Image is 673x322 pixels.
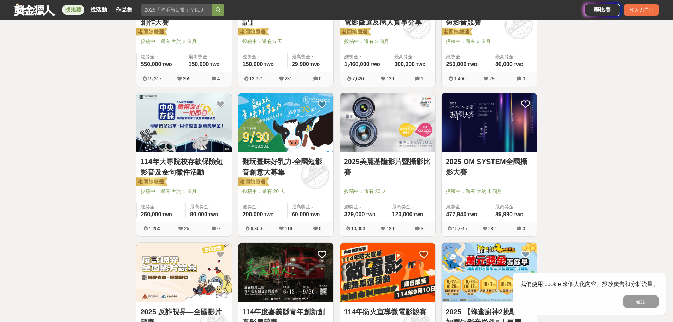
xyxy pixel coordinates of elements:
[453,226,467,231] span: 15,045
[344,53,386,60] span: 總獎金：
[421,226,423,231] span: 3
[440,27,473,37] img: 老闆娘嚴選
[624,4,659,16] div: 登入 / 註冊
[292,203,329,210] span: 最高獎金：
[243,203,283,210] span: 總獎金：
[523,76,525,81] span: 0
[162,212,172,217] span: TWD
[495,53,533,60] span: 最高獎金：
[386,226,394,231] span: 129
[217,76,220,81] span: 4
[489,76,494,81] span: 28
[238,243,333,302] img: Cover Image
[310,212,320,217] span: TWD
[217,226,220,231] span: 0
[514,212,523,217] span: TWD
[520,281,659,287] span: 我們使用 cookie 來個人化內容、投放廣告和分析流量。
[514,62,523,67] span: TWD
[340,243,435,302] img: Cover Image
[113,5,135,15] a: 作品集
[585,4,620,16] div: 辦比賽
[162,62,172,67] span: TWD
[141,53,180,60] span: 總獎金：
[141,4,212,16] input: 2025「洗手新日常：全民 ALL IN」洗手歌全台徵選
[264,212,273,217] span: TWD
[488,226,496,231] span: 282
[523,226,525,231] span: 0
[442,93,537,152] a: Cover Image
[319,226,321,231] span: 0
[135,177,167,187] img: 老闆娘嚴選
[394,53,431,60] span: 最高獎金：
[495,61,513,67] span: 80,000
[292,61,309,67] span: 29,900
[344,306,431,317] a: 114年防火宣導微電影競賽
[310,62,320,67] span: TWD
[392,211,413,217] span: 120,000
[446,188,533,195] span: 投稿中：還有 大約 1 個月
[292,211,309,217] span: 60,000
[495,203,533,210] span: 最高獎金：
[454,76,466,81] span: 1,400
[189,53,228,60] span: 最高獎金：
[386,76,394,81] span: 139
[285,76,293,81] span: 231
[208,212,218,217] span: TWD
[141,38,228,45] span: 投稿中：還有 大約 2 個月
[136,243,232,302] img: Cover Image
[190,203,228,210] span: 最高獎金：
[238,93,333,152] img: Cover Image
[351,226,365,231] span: 10,003
[87,5,110,15] a: 找活動
[242,188,329,195] span: 投稿中：還有 20 天
[421,76,423,81] span: 1
[495,211,513,217] span: 89,990
[292,53,329,60] span: 最高獎金：
[467,212,477,217] span: TWD
[264,62,273,67] span: TWD
[446,38,533,45] span: 投稿中：還有 3 個月
[148,76,162,81] span: 15,317
[446,61,467,67] span: 250,000
[237,27,269,37] img: 老闆娘嚴選
[184,226,189,231] span: 25
[141,203,181,210] span: 總獎金：
[392,203,431,210] span: 最高獎金：
[344,211,365,217] span: 329,000
[141,211,161,217] span: 260,000
[190,211,207,217] span: 80,000
[243,53,283,60] span: 總獎金：
[352,76,364,81] span: 7,620
[136,93,232,152] img: Cover Image
[249,76,264,81] span: 12,921
[446,156,533,177] a: 2025 OM SYSTEM全國攝影大賽
[413,212,423,217] span: TWD
[344,156,431,177] a: 2025美麗基隆影片暨攝影比賽
[135,27,167,37] img: 老闆娘嚴選
[446,203,486,210] span: 總獎金：
[62,5,84,15] a: 找比賽
[344,38,431,45] span: 投稿中：還有 5 個月
[242,38,329,45] span: 投稿中：還有 5 天
[338,27,371,37] img: 老闆娘嚴選
[344,61,370,67] span: 1,460,000
[446,211,467,217] span: 477,940
[250,226,262,231] span: 6,850
[319,76,321,81] span: 0
[344,203,383,210] span: 總獎金：
[189,61,209,67] span: 150,000
[340,93,435,152] img: Cover Image
[149,226,160,231] span: 1,250
[243,211,263,217] span: 200,000
[371,62,380,67] span: TWD
[442,243,537,302] img: Cover Image
[242,156,329,177] a: 翻玩臺味好乳力-全國短影音創意大募集
[446,53,486,60] span: 總獎金：
[210,62,219,67] span: TWD
[394,61,415,67] span: 300,000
